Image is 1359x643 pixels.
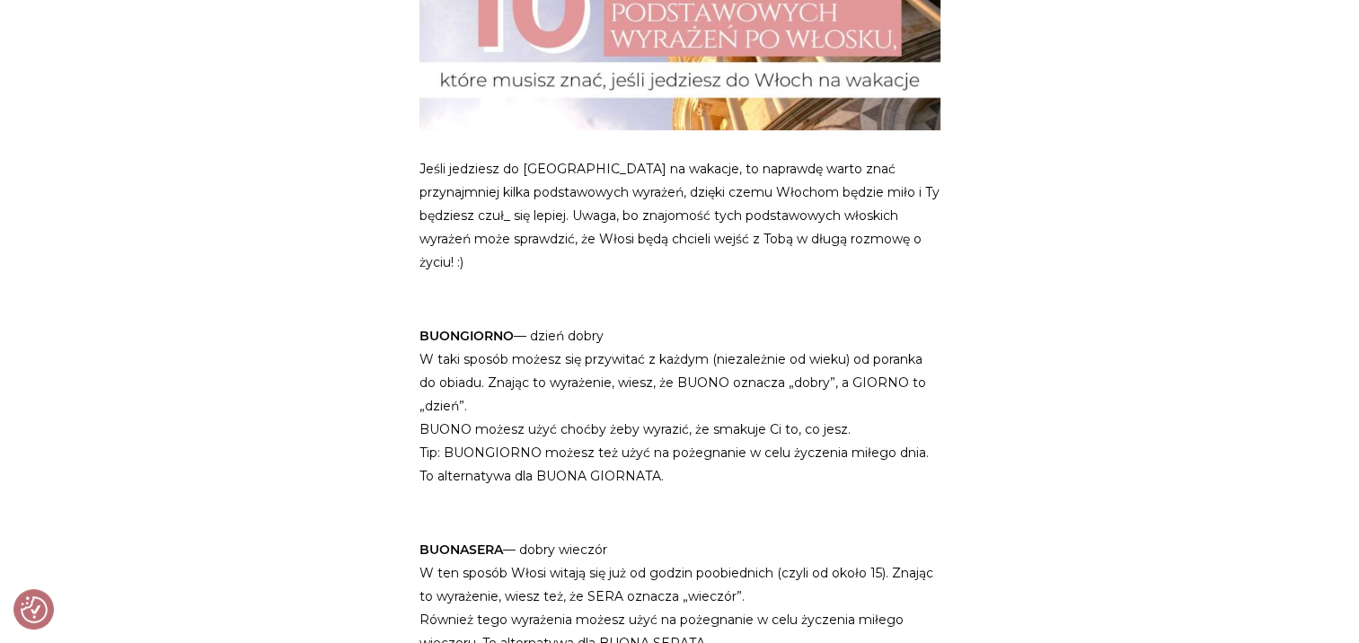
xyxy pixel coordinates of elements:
img: Revisit consent button [21,596,48,623]
strong: BUONGIORNO [419,328,514,344]
p: Jeśli jedziesz do [GEOGRAPHIC_DATA] na wakacje, to naprawdę warto znać przynajmniej kilka podstaw... [419,157,940,274]
strong: BUONASERA [419,542,503,558]
button: Preferencje co do zgód [21,596,48,623]
p: — dzień dobry W taki sposób możesz się przywitać z każdym (niezależnie od wieku) od poranka do ob... [419,301,940,488]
